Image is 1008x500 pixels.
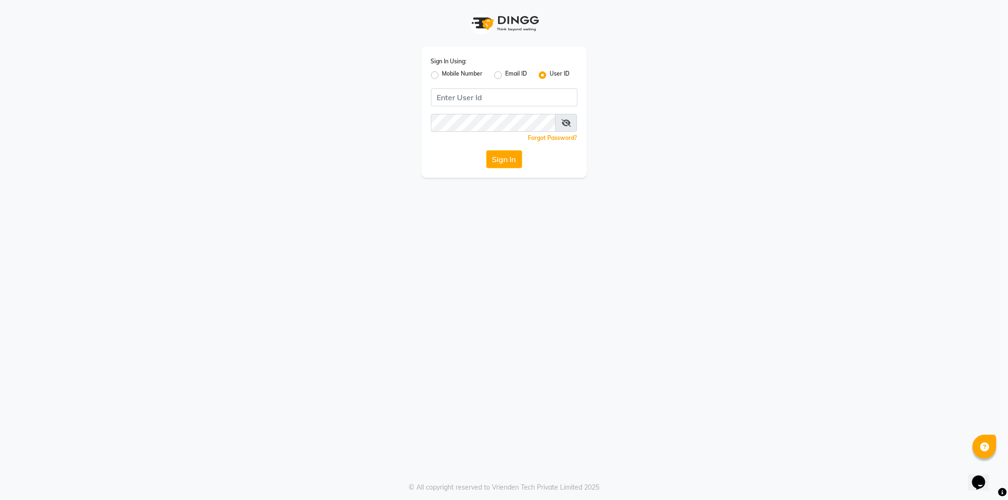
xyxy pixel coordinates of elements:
label: Email ID [506,69,527,81]
label: User ID [550,69,570,81]
label: Sign In Using: [431,57,467,66]
iframe: chat widget [968,462,999,491]
button: Sign In [486,150,522,168]
input: Username [431,114,556,132]
label: Mobile Number [442,69,483,81]
input: Username [431,88,577,106]
img: logo1.svg [466,9,542,37]
a: Forgot Password? [528,134,577,141]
